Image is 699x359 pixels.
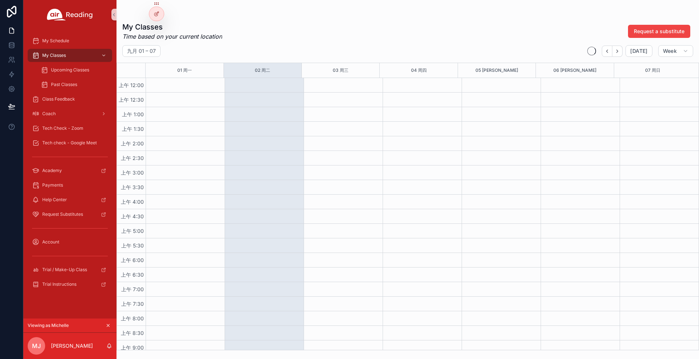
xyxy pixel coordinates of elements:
span: 上午 5:00 [119,228,146,234]
span: Academy [42,168,62,173]
button: 05 [PERSON_NAME] [475,63,518,78]
span: Trial / Make-Up Class [42,267,87,273]
span: Upcoming Classes [51,67,89,73]
span: Request a substitute [634,28,684,35]
em: Time based on your current location [122,32,222,41]
button: Back [602,46,612,57]
span: 上午 8:30 [119,330,146,336]
span: 上午 7:00 [119,286,146,292]
span: 上午 3:00 [119,169,146,176]
span: Help Center [42,197,67,203]
span: Coach [42,111,56,117]
img: App logo [47,9,93,20]
button: Request a substitute [628,25,690,38]
span: 上午 6:00 [119,257,146,263]
a: Tech Check - Zoom [28,122,112,135]
button: 07 周日 [645,63,660,78]
span: 上午 2:00 [119,140,146,147]
a: Academy [28,164,112,177]
span: 上午 1:00 [120,111,146,117]
button: 01 周一 [177,63,192,78]
a: Trial / Make-Up Class [28,263,112,276]
span: Trial Instructions [42,281,76,287]
span: 上午 9:00 [119,344,146,351]
span: 上午 1:30 [120,126,146,132]
button: 04 周四 [411,63,427,78]
p: [PERSON_NAME] [51,342,93,350]
span: Viewing as Michelle [28,323,69,328]
span: 上午 2:30 [119,155,146,161]
a: My Schedule [28,34,112,47]
button: 06 [PERSON_NAME] [553,63,596,78]
a: Class Feedback [28,93,112,106]
span: Account [42,239,59,245]
a: Trial Instructions [28,278,112,291]
button: 02 周二 [255,63,270,78]
a: Account [28,235,112,249]
span: Payments [42,182,63,188]
button: Week [658,45,693,57]
a: Past Classes [36,78,112,91]
span: 上午 4:30 [119,213,146,219]
h2: 九月 01 – 07 [127,47,156,55]
a: Payments [28,179,112,192]
span: 上午 7:30 [119,301,146,307]
span: 上午 4:00 [119,199,146,205]
span: 上午 12:30 [117,97,146,103]
span: 上午 12:00 [117,82,146,88]
a: Tech check - Google Meet [28,136,112,149]
a: Coach [28,107,112,120]
a: Help Center [28,193,112,206]
h1: My Classes [122,22,222,32]
a: Upcoming Classes [36,63,112,77]
span: Tech Check - Zoom [42,125,83,131]
a: Request Substitutes [28,208,112,221]
span: My Classes [42,52,66,58]
button: Next [612,46,623,57]
button: [DATE] [625,45,652,57]
span: Tech check - Google Meet [42,140,97,146]
span: Class Feedback [42,96,75,102]
span: 上午 3:30 [119,184,146,190]
span: Past Classes [51,82,77,87]
span: MJ [32,342,41,350]
span: Week [663,48,677,54]
span: 上午 5:30 [119,242,146,249]
span: [DATE] [630,48,647,54]
span: Request Substitutes [42,211,83,217]
span: 上午 8:00 [119,315,146,321]
button: 03 周三 [333,63,348,78]
a: My Classes [28,49,112,62]
span: My Schedule [42,38,69,44]
span: 上午 6:30 [119,272,146,278]
div: scrollable content [23,29,116,300]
